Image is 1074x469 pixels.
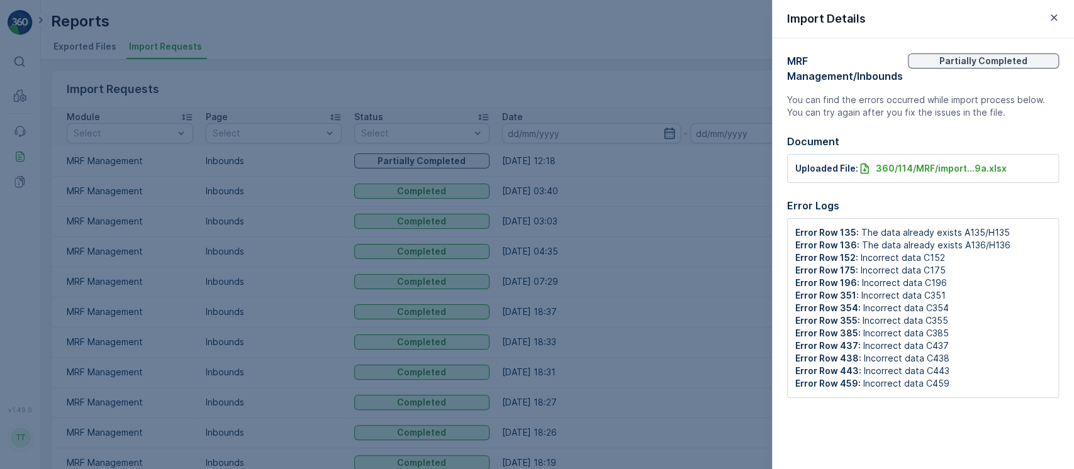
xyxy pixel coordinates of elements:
[795,277,859,289] p: Error Row 196:
[795,327,861,339] p: Error Row 385:
[795,365,861,377] p: Error Row 443:
[861,289,946,302] p: Incorrect data C351
[863,314,948,327] p: Incorrect data C355
[795,377,861,390] p: Error Row 459:
[795,162,858,175] p: Uploaded File:
[858,162,1007,175] a: 360/114/MRF/import...9a.xlsx
[787,94,1059,119] p: You can find the errors occurred while import process below. You can try again after you fix the ...
[864,365,949,377] p: Incorrect data C443
[795,302,861,314] p: Error Row 354:
[795,251,858,264] p: Error Row 152:
[787,10,866,28] p: Import Details
[795,226,859,239] p: Error Row 135:
[863,339,949,352] p: Incorrect data C437
[861,264,946,277] p: Incorrect data C175
[795,314,860,327] p: Error Row 355:
[863,302,949,314] p: Incorrect data C354
[795,352,861,365] p: Error Row 438:
[787,134,1059,149] p: Document
[787,53,908,84] p: MRF Management / Inbounds
[861,251,945,264] p: Incorrect data C152
[876,162,1007,175] p: 360/114/MRF/import...9a.xlsx
[908,53,1059,69] button: Partially Completed
[787,198,1059,213] p: Error Logs
[863,327,949,339] p: Incorrect data C385
[795,289,859,302] p: Error Row 351:
[862,277,947,289] p: Incorrect data C196
[861,226,1010,239] p: The data already exists A135/H135
[939,55,1027,67] p: Partially Completed
[864,352,949,365] p: Incorrect data C438
[795,239,859,251] p: Error Row 136:
[795,264,858,277] p: Error Row 175:
[862,239,1010,251] p: The data already exists A136/H136
[863,377,949,390] p: Incorrect data C459
[795,339,861,352] p: Error Row 437:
